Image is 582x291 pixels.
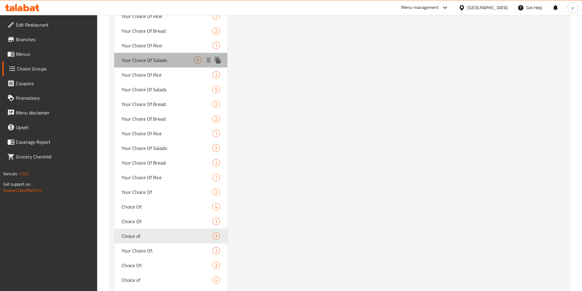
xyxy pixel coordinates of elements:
div: Choices [212,27,220,35]
div: Your Choice Of Rice1 [114,126,228,141]
span: 5 [213,87,220,93]
div: Choices [212,232,220,240]
span: 1 [213,13,220,19]
a: Coupons [2,76,97,91]
span: 2 [213,189,220,195]
span: 5 [194,57,201,63]
div: Your Choice Of Rice3 [114,67,228,82]
span: Version: [3,170,18,178]
div: Your Choice Of Bread:2 [114,97,228,111]
span: Menus [16,50,92,58]
div: Your Choice Of Rice:1 [114,9,228,24]
a: Menus [2,47,97,61]
div: Choice Of:3 [114,214,228,229]
span: 3 [213,160,220,166]
a: Edit Restaurant [2,17,97,32]
div: Your Choice Of Rice1 [114,170,228,185]
div: Choices [212,86,220,93]
span: 2 [213,28,220,34]
a: Coverage Report [2,135,97,149]
div: Your Choice Of Rice:1 [114,38,228,53]
span: Menu disclaimer [16,109,92,116]
a: Promotions [2,91,97,105]
span: Your Choice Of Bread: [122,27,213,35]
span: y [572,4,574,11]
span: 1 [213,175,220,180]
a: Grocery Checklist [2,149,97,164]
span: 1.0.0 [19,170,28,178]
span: Grocery Checklist [16,153,92,160]
span: Your Choice Of Rice [122,174,213,181]
span: Edit Restaurant [16,21,92,28]
span: Choice of [122,276,213,284]
div: Choices [212,144,220,152]
span: Your Choice Of Bread: [122,100,213,108]
div: Your Choice Of:3 [114,243,228,258]
span: Choice Of: [122,218,213,225]
div: Choices [212,262,220,269]
span: Coverage Report [16,138,92,146]
span: 5 [213,145,220,151]
div: Choices [212,203,220,210]
div: Your Choice Of Salads:5deleteduplicate [114,53,228,67]
div: Choices [212,130,220,137]
span: Choice Of: [122,203,213,210]
div: Choices [212,13,220,20]
span: Your Choice Of Rice [122,130,213,137]
span: Your Choice Of Rice: [122,42,213,49]
span: Your Choice Of: [122,247,213,254]
span: Choice Groups [17,65,92,72]
span: Branches [16,36,92,43]
span: Your Choice Of Salads: [122,56,194,64]
span: Your Choice Of Bread: [122,159,213,166]
span: Your Choice Of Salads: [122,144,213,152]
div: Choice Of:4 [114,199,228,214]
div: Choices [212,247,220,254]
div: Choices [212,174,220,181]
span: 4 [213,277,220,283]
div: Choices [212,100,220,108]
a: Support.OpsPlatform [3,186,42,194]
div: Choice of3 [114,229,228,243]
span: 3 [213,248,220,254]
span: Your Choice Of [122,188,213,196]
span: 1 [213,43,220,49]
div: Menu-management [401,4,439,11]
div: Your Choice Of Bread:2 [114,24,228,38]
div: Choices [212,276,220,284]
div: Choice Of:3 [114,258,228,273]
span: Upsell [16,124,92,131]
span: 3 [213,219,220,224]
span: Coupons [16,80,92,87]
a: Upsell [2,120,97,135]
span: Choice Of: [122,262,213,269]
div: Choices [212,188,220,196]
div: Your Choice Of Salads5 [114,82,228,97]
span: Your Choice Of Bread: [122,115,213,122]
div: Choices [212,71,220,78]
span: Your Choice Of Salads [122,86,213,93]
div: Choice of4 [114,273,228,287]
span: 4 [213,204,220,210]
span: Promotions [16,94,92,102]
a: Branches [2,32,97,47]
div: Choices [212,159,220,166]
div: Your Choice Of Salads:5 [114,141,228,155]
span: 3 [213,72,220,78]
span: Your Choice Of Rice [122,71,213,78]
a: Menu disclaimer [2,105,97,120]
button: delete [204,56,213,65]
span: 3 [213,233,220,239]
div: [GEOGRAPHIC_DATA] [467,4,508,11]
div: Choices [212,115,220,122]
div: Choices [212,42,220,49]
div: Your Choice Of2 [114,185,228,199]
span: 1 [213,131,220,136]
div: Choices [194,56,202,64]
div: Your Choice Of Bread:3 [114,155,228,170]
span: Choice of [122,232,213,240]
div: Your Choice Of Bread:2 [114,111,228,126]
span: Your Choice Of Rice: [122,13,213,20]
button: duplicate [213,56,222,65]
span: 2 [213,116,220,122]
